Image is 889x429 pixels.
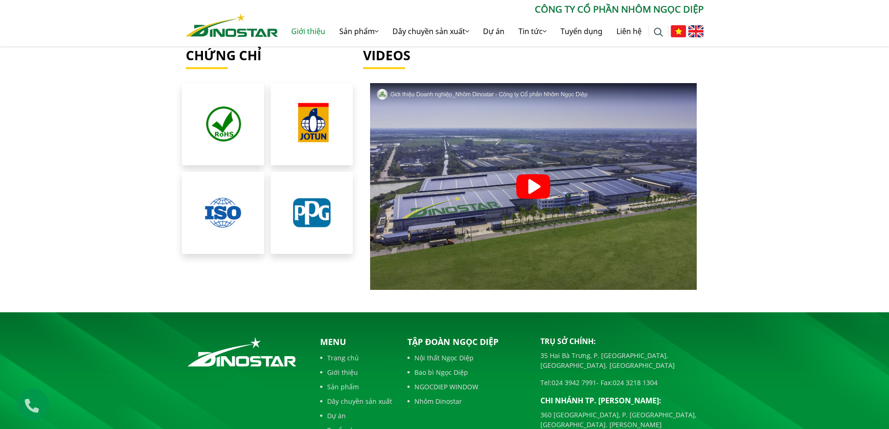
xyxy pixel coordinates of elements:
a: Tuyển dụng [553,16,609,46]
a: Chứng chỉ [186,46,261,64]
p: Tập đoàn Ngọc Diệp [407,336,526,348]
a: 024 3218 1304 [613,378,658,387]
a: Sản phẩm [332,16,385,46]
a: 024 3942 7991 [552,378,596,387]
a: Tin tức [511,16,553,46]
a: Videos [363,48,704,63]
a: Dự án [476,16,511,46]
img: Nhôm Dinostar [186,14,278,37]
p: Chi nhánh TP. [PERSON_NAME]: [540,395,704,406]
a: Sản phẩm [320,382,392,392]
a: Bao bì Ngọc Diệp [407,367,526,377]
a: Dự án [320,411,392,421]
a: Trang chủ [320,353,392,363]
a: NGOCDIEP WINDOW [407,382,526,392]
p: 35 Hai Bà Trưng, P. [GEOGRAPHIC_DATA], [GEOGRAPHIC_DATA]. [GEOGRAPHIC_DATA] [540,351,704,370]
img: logo_footer [186,336,298,368]
img: search [654,28,663,37]
a: Giới thiệu [320,367,392,377]
p: Menu [320,336,392,348]
a: Nhôm Dinostar [186,12,278,36]
p: Tel: - Fax: [540,378,704,387]
a: Giới thiệu [284,16,332,46]
a: Nhôm Dinostar [407,396,526,406]
img: Tiếng Việt [671,25,686,37]
p: CÔNG TY CỔ PHẦN NHÔM NGỌC DIỆP [278,2,704,16]
p: Trụ sở chính: [540,336,704,347]
a: Dây chuyền sản xuất [320,396,392,406]
a: Liên hệ [609,16,649,46]
a: Nội thất Ngọc Diệp [407,353,526,363]
a: Dây chuyền sản xuất [385,16,476,46]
